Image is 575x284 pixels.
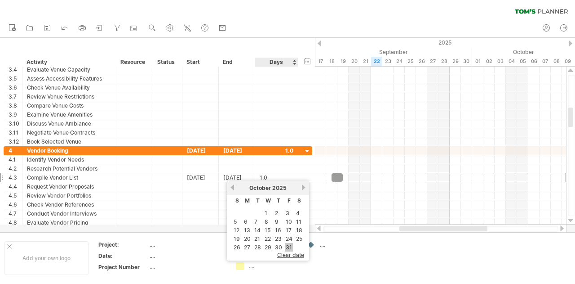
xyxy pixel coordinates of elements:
div: Tuesday, 7 October 2025 [540,57,551,66]
div: Review Venue Restrictions [27,92,111,101]
div: Date: [98,252,148,260]
div: Activity [27,58,111,67]
div: Thursday, 2 October 2025 [483,57,495,66]
div: .... [150,263,225,271]
div: Book Selected Venue [27,137,111,146]
div: Thursday, 25 September 2025 [405,57,416,66]
a: 30 [274,243,283,252]
div: 3.6 [9,83,22,92]
div: Check Venue Availability [27,83,111,92]
div: End [223,58,250,67]
div: Sunday, 5 October 2025 [517,57,528,66]
div: Wednesday, 17 September 2025 [315,57,326,66]
div: Assess Accessibility Features [27,74,111,83]
div: 4.7 [9,209,22,218]
div: Friday, 3 October 2025 [495,57,506,66]
div: [DATE] [182,173,219,182]
a: 10 [285,217,293,226]
div: 4.5 [9,191,22,200]
span: Saturday [297,197,301,204]
div: 3.12 [9,137,22,146]
div: Discuss Venue Ambiance [27,119,111,128]
a: 20 [243,234,252,243]
div: 3.11 [9,128,22,137]
div: 3.9 [9,110,22,119]
div: Resource [120,58,148,67]
a: 16 [274,226,282,234]
div: Saturday, 4 October 2025 [506,57,517,66]
div: Tuesday, 30 September 2025 [461,57,472,66]
div: Evaluate Venue Capacity [27,65,111,74]
a: 14 [253,226,261,234]
span: Friday [287,197,291,204]
div: Compare Venue Costs [27,101,111,110]
div: Conduct Vendor Interviews [27,209,111,218]
a: 5 [233,217,238,226]
span: Wednesday [265,197,271,204]
div: Review Vendor Portfolios [27,191,111,200]
div: Evaluate Vendor Pricing [27,218,111,227]
div: .... [320,241,369,248]
a: 6 [243,217,248,226]
div: Sunday, 21 September 2025 [360,57,371,66]
div: 4.1 [9,155,22,164]
div: Wednesday, 24 September 2025 [394,57,405,66]
div: Identify Vendor Needs [27,155,111,164]
span: clear date [277,252,304,258]
div: 3.8 [9,101,22,110]
span: Thursday [277,197,280,204]
div: 4.2 [9,164,22,173]
a: 22 [264,234,272,243]
a: 27 [243,243,251,252]
div: Compile Vendor List [27,173,111,182]
a: 25 [295,234,303,243]
div: Saturday, 20 September 2025 [349,57,360,66]
a: 11 [295,217,302,226]
div: Wednesday, 1 October 2025 [472,57,483,66]
div: Monday, 22 September 2025 [371,57,382,66]
a: 17 [285,226,292,234]
a: 12 [233,226,240,234]
div: 4.6 [9,200,22,209]
div: 3.7 [9,92,22,101]
a: 7 [253,217,258,226]
span: Tuesday [256,197,260,204]
div: [DATE] [219,173,255,182]
div: 1.0 [260,173,293,182]
div: Friday, 26 September 2025 [416,57,427,66]
div: 3.5 [9,74,22,83]
span: Monday [245,197,250,204]
div: Project: [98,241,148,248]
a: previous [229,184,236,191]
a: 4 [295,209,301,217]
span: October [249,185,271,191]
div: 3.4 [9,65,22,74]
a: 23 [274,234,283,243]
div: Saturday, 27 September 2025 [427,57,438,66]
div: Negotiate Venue Contracts [27,128,111,137]
div: 3.10 [9,119,22,128]
a: 24 [285,234,293,243]
a: 1 [264,209,268,217]
div: Monday, 6 October 2025 [528,57,540,66]
a: 19 [233,234,241,243]
div: Wednesday, 8 October 2025 [551,57,562,66]
div: Monday, 29 September 2025 [450,57,461,66]
div: Request Vendor Proposals [27,182,111,191]
div: Project Number [98,263,148,271]
a: 28 [253,243,262,252]
a: next [300,184,307,191]
a: 21 [253,234,261,243]
a: 13 [243,226,251,234]
div: [DATE] [219,146,255,155]
div: Examine Venue Amenities [27,110,111,119]
div: .... [150,241,225,248]
div: 4.4 [9,182,22,191]
a: 18 [295,226,303,234]
a: 31 [285,243,293,252]
a: 3 [285,209,290,217]
span: 2025 [272,185,287,191]
a: 9 [274,217,279,226]
div: Thursday, 18 September 2025 [326,57,337,66]
a: 2 [274,209,279,217]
